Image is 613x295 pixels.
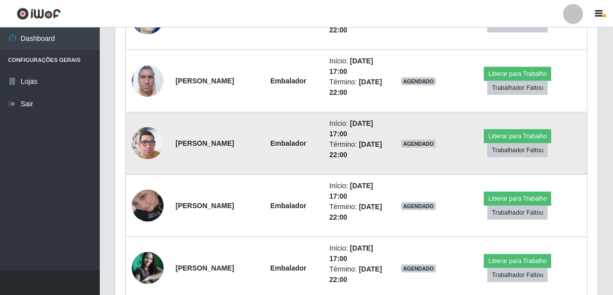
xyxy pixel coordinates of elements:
li: Término: [329,202,383,223]
li: Início: [329,56,383,77]
strong: [PERSON_NAME] [176,77,234,85]
img: CoreUI Logo [16,7,61,20]
button: Liberar para Trabalho [484,67,551,81]
li: Início: [329,243,383,264]
time: [DATE] 17:00 [329,57,373,75]
button: Trabalhador Faltou [487,143,548,157]
span: AGENDADO [401,265,436,273]
li: Término: [329,139,383,160]
button: Liberar para Trabalho [484,129,551,143]
span: AGENDADO [401,140,436,148]
li: Início: [329,118,383,139]
button: Trabalhador Faltou [487,81,548,95]
img: 1745793210220.jpeg [132,177,164,234]
span: AGENDADO [401,202,436,210]
time: [DATE] 17:00 [329,244,373,263]
strong: Embalador [270,77,306,85]
img: 1737508100769.jpeg [132,59,164,102]
button: Trabalhador Faltou [487,206,548,220]
time: [DATE] 17:00 [329,119,373,138]
time: [DATE] 17:00 [329,182,373,200]
li: Início: [329,181,383,202]
strong: Embalador [270,202,306,210]
img: 1737916815457.jpeg [132,115,164,172]
strong: [PERSON_NAME] [176,264,234,272]
li: Término: [329,264,383,285]
strong: [PERSON_NAME] [176,202,234,210]
img: 1743109633482.jpeg [132,252,164,284]
button: Liberar para Trabalho [484,192,551,206]
strong: [PERSON_NAME] [176,139,234,147]
span: AGENDADO [401,77,436,85]
strong: Embalador [270,139,306,147]
strong: Embalador [270,264,306,272]
li: Término: [329,77,383,98]
button: Liberar para Trabalho [484,254,551,268]
button: Trabalhador Faltou [487,268,548,282]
